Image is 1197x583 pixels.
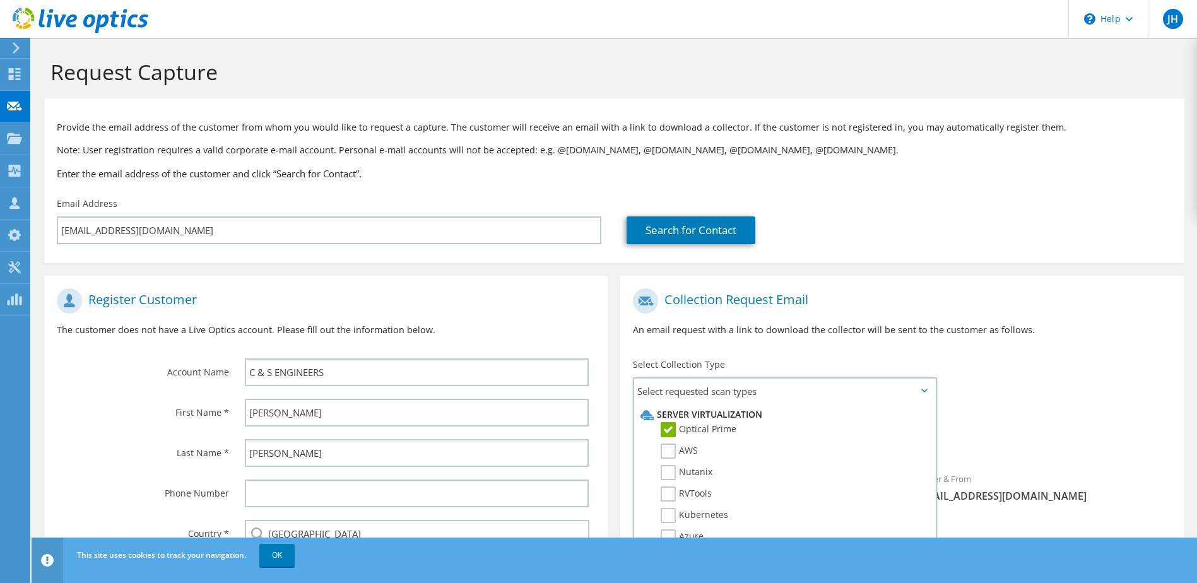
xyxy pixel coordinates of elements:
label: Kubernetes [661,508,728,523]
p: Note: User registration requires a valid corporate e-mail account. Personal e-mail accounts will ... [57,143,1172,157]
label: Last Name * [57,439,229,459]
label: Email Address [57,197,117,210]
label: Azure [661,529,704,545]
h3: Enter the email address of the customer and click “Search for Contact”. [57,167,1172,180]
label: Select Collection Type [633,358,725,371]
span: JH [1163,9,1183,29]
label: Account Name [57,358,229,379]
a: Search for Contact [627,216,755,244]
label: Nutanix [661,465,712,480]
li: Server Virtualization [637,407,928,422]
div: Sender & From [902,466,1184,509]
div: Requested Collections [620,409,1184,459]
a: OK [259,544,295,567]
svg: \n [1084,13,1095,25]
span: [EMAIL_ADDRESS][DOMAIN_NAME] [915,489,1172,503]
label: RVTools [661,486,712,502]
h1: Register Customer [57,288,589,314]
div: CC & Reply To [620,515,1184,559]
label: AWS [661,444,698,459]
p: The customer does not have a Live Optics account. Please fill out the information below. [57,323,595,337]
label: Country * [57,520,229,540]
p: Provide the email address of the customer from whom you would like to request a capture. The cust... [57,121,1172,134]
label: Optical Prime [661,422,736,437]
h1: Request Capture [50,59,1172,85]
label: Phone Number [57,480,229,500]
h1: Collection Request Email [633,288,1165,314]
span: Select requested scan types [634,379,935,404]
span: This site uses cookies to track your navigation. [77,550,246,560]
div: To [620,466,902,509]
p: An email request with a link to download the collector will be sent to the customer as follows. [633,323,1171,337]
label: First Name * [57,399,229,419]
